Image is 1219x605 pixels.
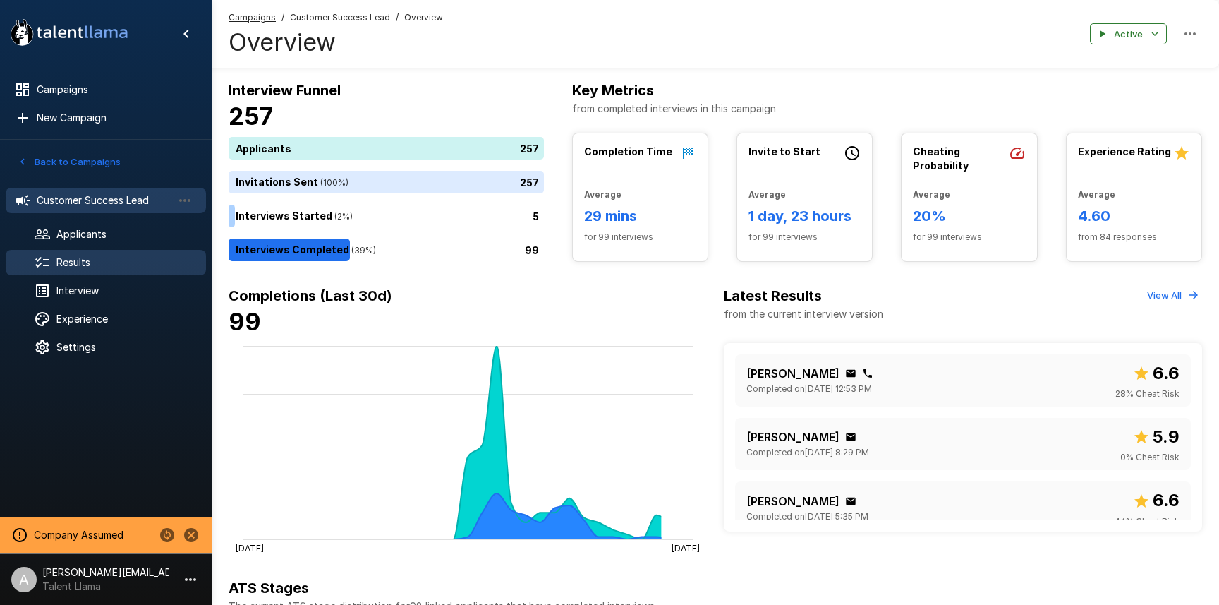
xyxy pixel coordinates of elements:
[724,287,822,304] b: Latest Results
[520,175,539,190] p: 257
[845,496,856,507] div: Click to copy
[584,230,696,244] span: for 99 interviews
[525,243,539,258] p: 99
[1153,490,1179,510] b: 6.6
[229,102,273,131] b: 257
[533,209,539,224] p: 5
[746,382,872,396] span: Completed on [DATE] 12:53 PM
[229,287,392,304] b: Completions (Last 30d)
[584,189,621,200] b: Average
[862,368,873,379] div: Click to copy
[724,307,883,321] p: from the current interview version
[229,82,341,99] b: Interview Funnel
[913,205,1025,227] h6: 20%
[748,230,861,244] span: for 99 interviews
[748,189,786,200] b: Average
[1133,487,1179,514] span: Overall score out of 10
[748,205,861,227] h6: 1 day, 23 hours
[572,102,1202,116] p: from completed interviews in this campaign
[913,230,1025,244] span: for 99 interviews
[1090,23,1167,45] button: Active
[229,28,443,57] h4: Overview
[1078,230,1190,244] span: from 84 responses
[572,82,654,99] b: Key Metrics
[1144,284,1202,306] button: View All
[913,145,969,172] b: Cheating Probability
[229,12,276,23] u: Campaigns
[236,542,264,553] tspan: [DATE]
[746,365,839,382] p: [PERSON_NAME]
[672,542,700,553] tspan: [DATE]
[913,189,950,200] b: Average
[584,205,696,227] h6: 29 mins
[746,429,839,445] p: [PERSON_NAME]
[1115,515,1179,529] span: 44 % Cheat Risk
[1133,360,1179,387] span: Overall score out of 10
[1120,450,1179,465] span: 0 % Cheat Risk
[1115,387,1179,401] span: 28 % Cheat Risk
[1078,145,1171,157] b: Experience Rating
[1078,205,1190,227] h6: 4.60
[746,445,869,460] span: Completed on [DATE] 8:29 PM
[229,580,309,597] b: ATS Stages
[746,510,868,524] span: Completed on [DATE] 5:35 PM
[845,368,856,379] div: Click to copy
[520,141,539,156] p: 257
[746,493,839,510] p: [PERSON_NAME]
[845,431,856,443] div: Click to copy
[281,11,284,25] span: /
[748,145,820,157] b: Invite to Start
[1153,426,1179,447] b: 5.9
[1153,363,1179,383] b: 6.6
[584,145,672,157] b: Completion Time
[290,11,390,25] span: Customer Success Lead
[229,307,261,336] b: 99
[404,11,443,25] span: Overview
[396,11,399,25] span: /
[1133,424,1179,450] span: Overall score out of 10
[1078,189,1115,200] b: Average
